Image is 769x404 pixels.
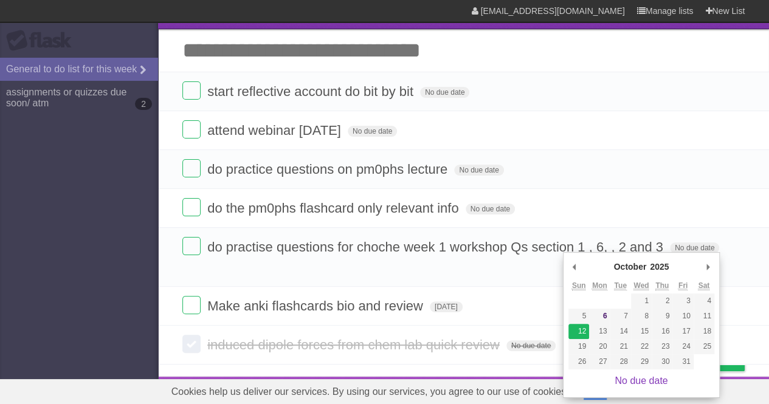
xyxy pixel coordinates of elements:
label: Done [182,81,201,100]
label: Done [182,237,201,255]
button: 2 [652,293,672,309]
button: 14 [610,324,630,339]
button: 22 [631,339,652,354]
span: Cookies help us deliver our services. By using our services, you agree to our use of cookies. [159,380,581,404]
button: 3 [672,293,693,309]
button: 21 [610,339,630,354]
button: 23 [652,339,672,354]
abbr: Saturday [698,281,709,290]
button: 20 [589,339,610,354]
button: 13 [589,324,610,339]
abbr: Wednesday [633,281,649,290]
button: 5 [568,309,589,324]
span: No due date [420,87,469,98]
span: [DATE] [430,301,463,312]
b: 2 [135,98,152,110]
span: do practice questions on pm0phs lecture [207,162,450,177]
button: 8 [631,309,652,324]
button: 31 [672,354,693,369]
label: Done [182,198,201,216]
div: October [612,258,648,276]
span: No due date [348,126,397,137]
abbr: Friday [678,281,688,290]
abbr: Monday [592,281,607,290]
label: Done [182,120,201,139]
button: 16 [652,324,672,339]
span: attend webinar [DATE] [207,123,344,138]
label: Done [182,159,201,177]
button: Previous Month [568,258,581,276]
button: 25 [694,339,714,354]
button: 26 [568,354,589,369]
abbr: Tuesday [614,281,626,290]
button: Next Month [702,258,714,276]
button: 4 [694,293,714,309]
button: 12 [568,324,589,339]
span: start reflective account do bit by bit [207,84,416,99]
button: 28 [610,354,630,369]
span: No due date [466,204,515,214]
button: 18 [694,324,714,339]
span: No due date [454,165,503,176]
label: Done [182,335,201,353]
span: induced dipole forces from chem lab quick review [207,337,503,352]
div: Flask [6,30,79,52]
span: do the pm0phs flashcard only relevant info [207,200,461,216]
button: 10 [672,309,693,324]
button: 19 [568,339,589,354]
button: 1 [631,293,652,309]
span: No due date [670,242,719,253]
button: 7 [610,309,630,324]
abbr: Sunday [572,281,586,290]
button: 29 [631,354,652,369]
div: 2025 [648,258,671,276]
button: 24 [672,339,693,354]
abbr: Thursday [655,281,669,290]
button: 27 [589,354,610,369]
button: 30 [652,354,672,369]
button: 11 [694,309,714,324]
label: Done [182,296,201,314]
button: 9 [652,309,672,324]
span: do practise questions for choche week 1 workshop Qs section 1 , 6, , 2 and 3 [207,239,666,255]
span: Make anki flashcards bio and review [207,298,426,313]
span: No due date [506,340,556,351]
a: No due date [615,375,667,386]
button: 6 [589,309,610,324]
button: 15 [631,324,652,339]
button: 17 [672,324,693,339]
